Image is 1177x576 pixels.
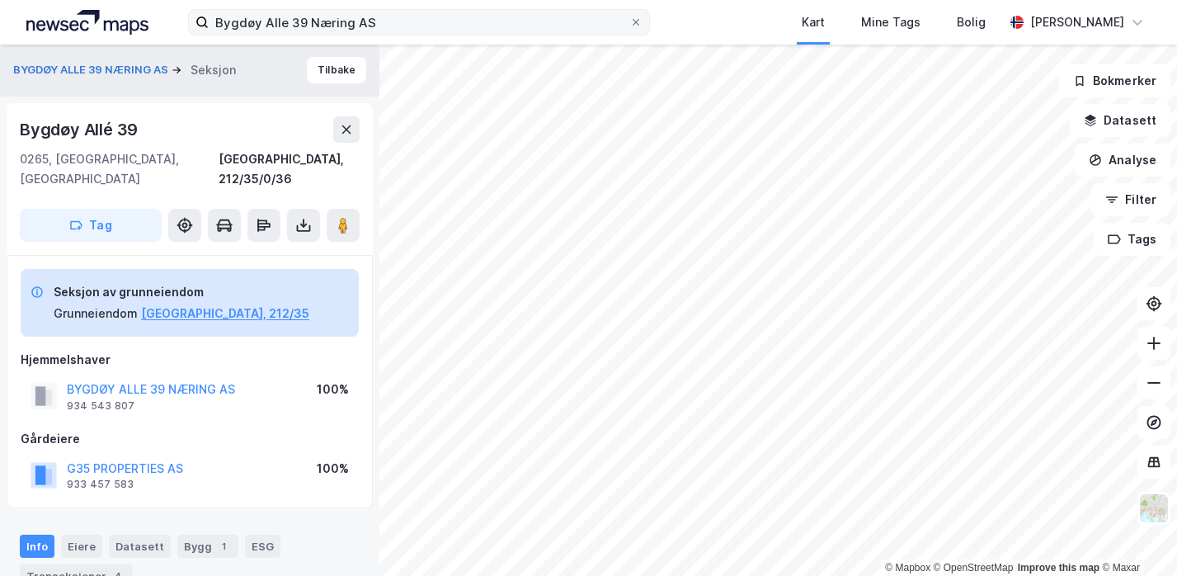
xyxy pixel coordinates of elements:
[1138,493,1170,524] img: Z
[317,459,349,479] div: 100%
[934,562,1014,574] a: OpenStreetMap
[67,399,134,413] div: 934 543 807
[317,380,349,399] div: 100%
[219,149,360,189] div: [GEOGRAPHIC_DATA], 212/35/0/36
[109,535,171,558] div: Datasett
[307,57,366,83] button: Tilbake
[1070,104,1170,137] button: Datasett
[209,10,629,35] input: Søk på adresse, matrikkel, gårdeiere, leietakere eller personer
[13,62,172,78] button: BYGDØY ALLE 39 NÆRING AS
[21,350,359,370] div: Hjemmelshaver
[26,10,148,35] img: logo.a4113a55bc3d86da70a041830d287a7e.svg
[957,12,986,32] div: Bolig
[802,12,825,32] div: Kart
[20,209,162,242] button: Tag
[1018,562,1099,574] a: Improve this map
[20,535,54,558] div: Info
[20,116,141,143] div: Bygdøy Allé 39
[861,12,920,32] div: Mine Tags
[54,282,309,302] div: Seksjon av grunneiendom
[245,535,280,558] div: ESG
[885,562,930,574] a: Mapbox
[1030,12,1124,32] div: [PERSON_NAME]
[191,60,236,80] div: Seksjon
[67,478,134,491] div: 933 457 583
[1095,497,1177,576] iframe: Chat Widget
[54,304,138,323] div: Grunneiendom
[1075,144,1170,177] button: Analyse
[20,149,219,189] div: 0265, [GEOGRAPHIC_DATA], [GEOGRAPHIC_DATA]
[1091,183,1170,216] button: Filter
[1059,64,1170,97] button: Bokmerker
[177,535,238,558] div: Bygg
[141,304,309,323] button: [GEOGRAPHIC_DATA], 212/35
[61,535,102,558] div: Eiere
[215,538,232,555] div: 1
[1094,223,1170,256] button: Tags
[21,429,359,449] div: Gårdeiere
